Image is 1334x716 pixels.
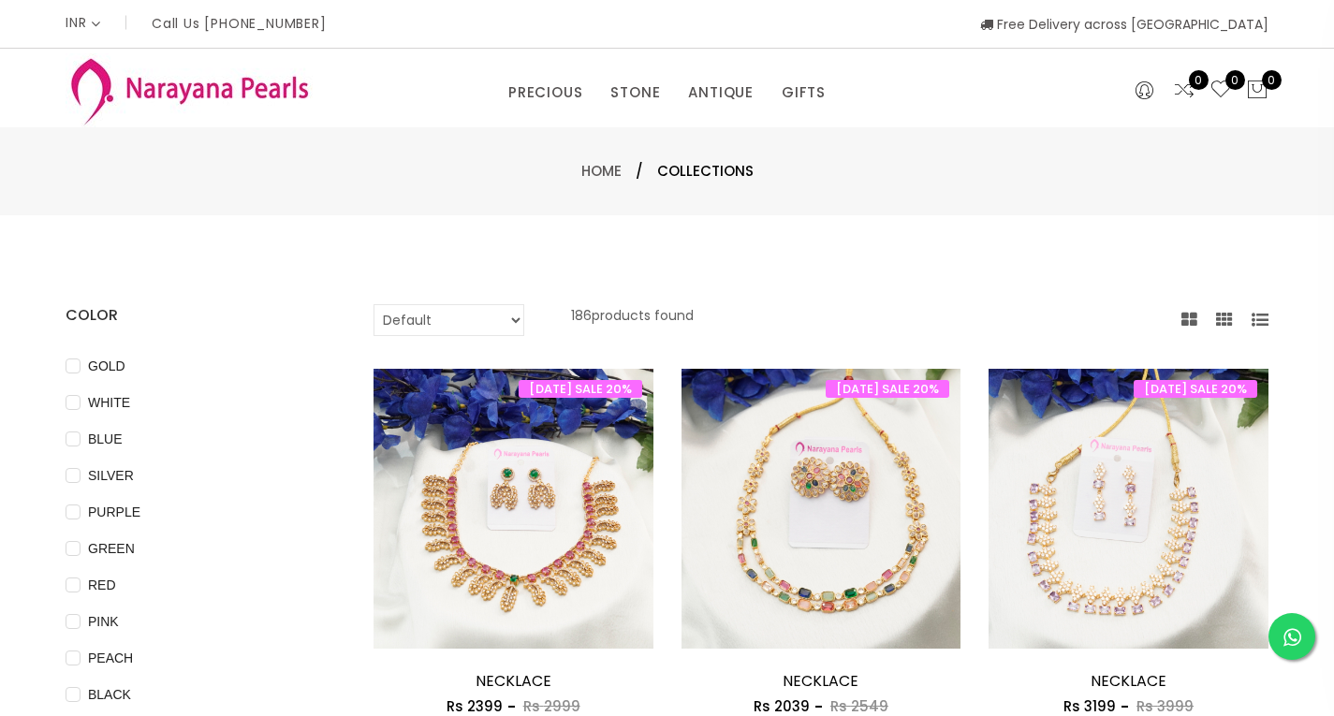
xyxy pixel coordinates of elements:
span: Rs 2399 [447,696,503,716]
span: [DATE] SALE 20% [1134,380,1257,398]
span: WHITE [81,392,138,413]
a: 0 [1173,79,1195,103]
span: Rs 3999 [1136,696,1194,716]
p: Call Us [PHONE_NUMBER] [152,17,327,30]
a: NECKLACE [476,670,551,692]
a: PRECIOUS [508,79,582,107]
a: STONE [610,79,660,107]
span: 0 [1225,70,1245,90]
span: [DATE] SALE 20% [826,380,949,398]
span: 0 [1189,70,1209,90]
span: PURPLE [81,502,148,522]
span: [DATE] SALE 20% [519,380,642,398]
a: Home [581,161,622,181]
span: BLACK [81,684,139,705]
span: / [636,160,643,183]
span: SILVER [81,465,141,486]
h4: COLOR [66,304,317,327]
span: Collections [657,160,754,183]
span: GOLD [81,356,133,376]
span: Free Delivery across [GEOGRAPHIC_DATA] [980,15,1268,34]
span: BLUE [81,429,130,449]
span: RED [81,575,124,595]
span: GREEN [81,538,142,559]
span: Rs 2549 [830,696,888,716]
span: PINK [81,611,126,632]
a: NECKLACE [1091,670,1166,692]
span: Rs 2999 [523,696,580,716]
span: PEACH [81,648,140,668]
span: 0 [1262,70,1282,90]
a: 0 [1209,79,1232,103]
a: ANTIQUE [688,79,754,107]
a: GIFTS [782,79,826,107]
p: 186 products found [571,304,694,336]
button: 0 [1246,79,1268,103]
a: NECKLACE [783,670,858,692]
span: Rs 3199 [1063,696,1116,716]
span: Rs 2039 [754,696,810,716]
